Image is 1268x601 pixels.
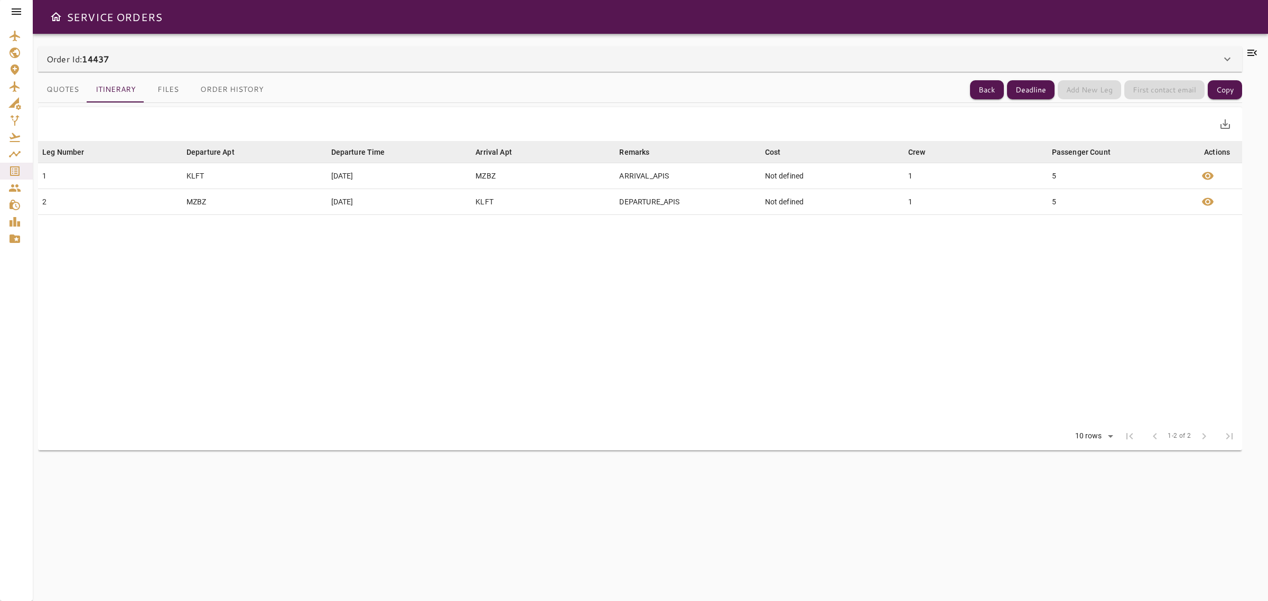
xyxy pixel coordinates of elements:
[1219,118,1232,130] span: save_alt
[904,189,1048,215] td: 1
[38,77,272,102] div: basic tabs example
[1117,424,1142,449] span: First Page
[1201,170,1214,182] span: visibility
[765,146,795,158] span: Cost
[908,146,939,158] span: Crew
[1052,146,1111,158] div: Passenger Count
[619,146,649,158] div: Remarks
[187,146,235,158] div: Departure Apt
[38,189,182,215] td: 2
[1195,189,1220,214] button: Leg Details
[904,163,1048,189] td: 1
[38,46,1242,72] div: Order Id:14437
[331,146,385,158] div: Departure Time
[1052,146,1124,158] span: Passenger Count
[471,163,615,189] td: MZBZ
[46,53,109,65] p: Order Id:
[475,146,512,158] div: Arrival Apt
[82,53,109,65] b: 14437
[187,146,248,158] span: Departure Apt
[475,146,526,158] span: Arrival Apt
[765,146,781,158] div: Cost
[182,163,327,189] td: KLFT
[327,163,472,189] td: [DATE]
[1201,195,1214,208] span: visibility
[1073,431,1105,440] div: 10 rows
[331,146,399,158] span: Departure Time
[1007,80,1055,100] button: Deadline
[42,146,98,158] span: Leg Number
[615,189,760,215] td: DEPARTURE_APIS
[38,77,87,102] button: Quotes
[1048,189,1192,215] td: 5
[87,77,144,102] button: Itinerary
[970,80,1004,100] button: Back
[1068,428,1117,444] div: 10 rows
[471,189,615,215] td: KLFT
[38,163,182,189] td: 1
[1191,424,1217,449] span: Next Page
[761,189,904,215] td: Not defined
[908,146,926,158] div: Crew
[1195,163,1220,189] button: Leg Details
[1168,431,1191,442] span: 1-2 of 2
[619,146,663,158] span: Remarks
[615,163,760,189] td: ARRIVAL_APIS
[1208,80,1242,100] button: Copy
[1217,424,1242,449] span: Last Page
[1213,111,1238,137] button: Export
[45,6,67,27] button: Open drawer
[761,163,904,189] td: Not defined
[67,8,162,25] h6: SERVICE ORDERS
[327,189,472,215] td: [DATE]
[182,189,327,215] td: MZBZ
[144,77,192,102] button: Files
[1048,163,1192,189] td: 5
[1142,424,1168,449] span: Previous Page
[42,146,85,158] div: Leg Number
[192,77,272,102] button: Order History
